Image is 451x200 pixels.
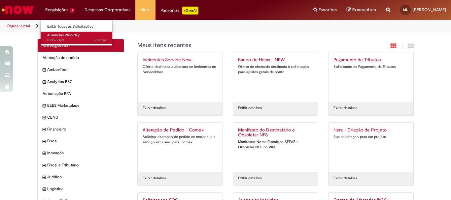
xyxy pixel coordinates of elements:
[43,138,46,145] i: expandir categoria Fiscal
[93,38,107,43] time: 29/09/2025 14:16:15
[47,150,119,156] span: Inovação
[233,123,318,172] a: Manifesto do Destinatário e Obsoletar NFS Manifestar Notas Fiscais na SEFAZ e Obsoletar NFs. no VIM
[40,20,113,46] ul: Requisições
[143,57,218,63] h2: Incidentes Service Now
[43,150,46,157] i: expandir categoria Inovação
[333,105,357,111] a: Exibir detalhes
[47,38,107,43] span: R13577169
[38,159,124,171] div: expandir categoria Fiscal e Tributário Fiscal e Tributário
[43,127,46,133] i: expandir categoria Financeiro
[43,162,46,169] i: expandir categoria Fiscal e Tributário
[238,64,313,74] div: Oferta de chamado destinada à solicitação para ajustes gerais de ponto.
[47,103,119,108] span: BEES Marketplace
[38,88,124,100] div: Automação RPA
[1,3,35,16] img: ServiceNow
[238,105,262,111] a: Exibir detalhes
[5,20,296,32] ul: Trilhas de página
[43,79,46,86] i: expandir categoria Analytics BSC
[138,52,223,102] a: Incidentes Service Now Oferta destinada à abertura de incidentes no ServiceNow.
[47,162,119,168] span: Fiscal e Tributário
[138,123,223,172] a: Alteração de Pedido - Comex Solicitar alteração de pedido de material ou serviço exclusivo para C...
[143,176,166,181] a: Exibir detalhes
[329,123,413,172] a: Hera - Criação de Projeto Sua solicitação para um projeto
[333,57,408,63] h2: Pagamento de Tributos
[413,7,446,13] span: [PERSON_NAME]
[333,176,357,181] a: Exibir detalhes
[47,127,119,132] span: Financeiro
[43,43,119,48] h2: Categorias
[47,174,119,180] span: Jurídico
[238,176,262,181] a: Exibir detalhes
[47,67,119,72] span: AmbevTech
[38,135,124,147] div: expandir categoria Fiscal Fiscal
[182,7,198,14] p: +GenAi
[401,43,403,50] span: |
[233,52,318,102] a: Banco de Horas - NEW Oferta de chamado destinada à solicitação para ajustes gerais de ponto.
[140,7,151,13] span: More
[47,138,119,144] span: Fiscal
[43,174,46,181] i: expandir categoria Jurídico
[408,43,414,49] i: Exibição de grade
[47,33,80,38] span: Ausências Workday
[38,100,124,112] div: expandir categoria BEES Marketplace BEES Marketplace
[43,103,46,109] i: expandir categoria BEES Marketplace
[329,52,413,102] a: Pagamento de Tributos Solicitação de Pagamento de Tributos
[143,105,166,111] a: Exibir detalhes
[47,115,119,120] span: CENG
[41,32,113,44] a: Aberto R13577169 : Ausências Workday
[41,23,113,30] a: Exibir Todas as Solicitações
[38,147,124,159] div: expandir categoria Inovação Inovação
[38,76,124,88] div: expandir categoria Analytics BSC Analytics BSC
[238,57,313,63] h2: Banco de Horas - NEW
[70,8,75,13] span: 1
[160,7,198,14] div: Padroniza
[143,128,218,133] h2: Alteração de Pedido - Comex
[38,171,124,183] div: expandir categoria Jurídico Jurídico
[333,128,408,133] h2: Hera - Criação de Projeto
[352,7,376,13] span: Rascunhos
[85,7,130,13] span: Despesas Corporativas
[43,115,46,121] i: expandir categoria CENG
[38,111,124,124] div: expandir categoria CENG CENG
[38,123,124,135] div: expandir categoria Financeiro Financeiro
[137,42,342,49] h1: {"description":"","title":"Meus itens recentes"} Categoria
[47,186,119,192] span: Logistica
[238,128,313,138] h2: Manifesto do Destinatário e Obsoletar NFS
[391,43,397,49] i: Exibição em cartão
[347,7,376,13] a: Rascunhos
[43,186,46,193] i: expandir categoria Logistica
[403,8,408,12] span: ML
[319,7,337,13] span: Favoritos
[143,64,218,74] div: Oferta destinada à abertura de incidentes no ServiceNow.
[38,52,124,64] div: Alteração de pedido
[43,55,119,61] span: Alteração de pedido
[45,7,68,13] span: Requisições
[7,23,30,29] a: Página inicial
[43,67,46,73] i: expandir categoria AmbevTech
[333,134,408,140] div: Sua solicitação para um projeto
[38,64,124,76] div: expandir categoria AmbevTech AmbevTech
[333,64,408,70] div: Solicitação de Pagamento de Tributos
[43,91,119,97] span: Automação RPA
[47,79,119,85] span: Analytics BSC
[38,183,124,195] div: expandir categoria Logistica Logistica
[238,139,313,150] div: Manifestar Notas Fiscais na SEFAZ e Obsoletar NFs. no VIM
[93,38,107,43] span: 2d atrás
[143,134,218,145] div: Solicitar alteração de pedido de material ou serviço exclusivo para Comex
